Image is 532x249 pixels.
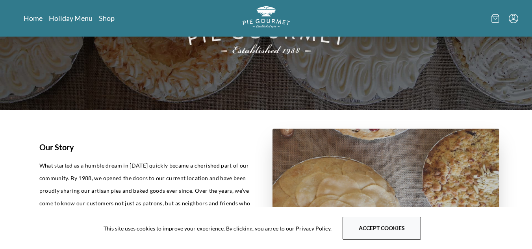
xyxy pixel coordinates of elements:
[509,14,518,23] button: Menu
[39,159,254,235] p: What started as a humble dream in [DATE] quickly became a cherished part of our community. By 198...
[243,6,290,28] img: logo
[49,13,93,23] a: Holiday Menu
[99,13,115,23] a: Shop
[343,217,421,240] button: Accept cookies
[104,224,332,232] span: This site uses cookies to improve your experience. By clicking, you agree to our Privacy Policy.
[243,6,290,30] a: Logo
[24,13,43,23] a: Home
[39,141,254,153] h1: Our Story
